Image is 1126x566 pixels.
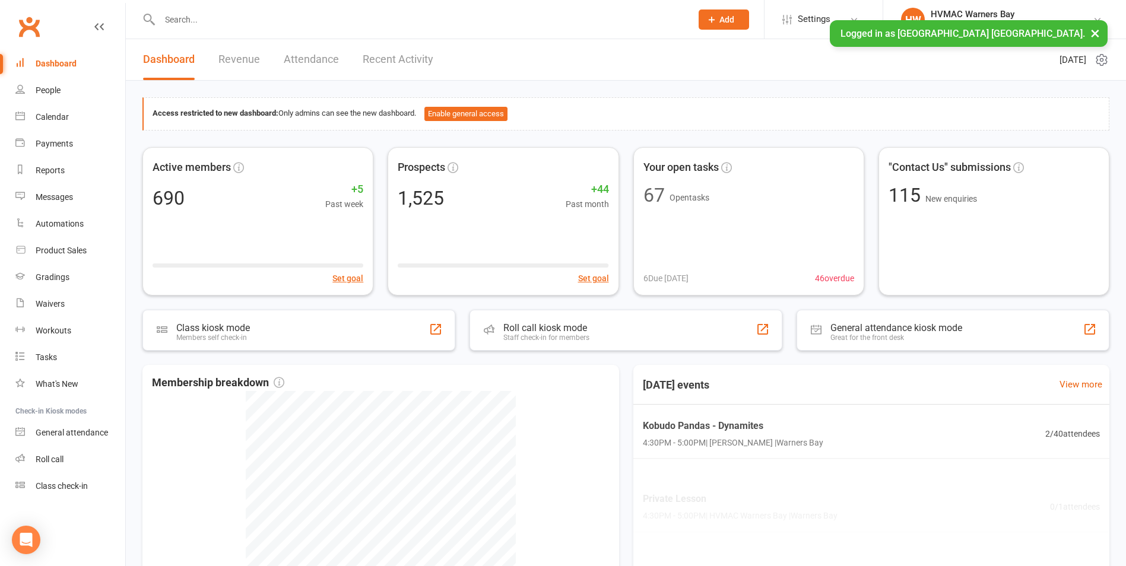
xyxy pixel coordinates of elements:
button: Set goal [578,272,609,285]
div: Only admins can see the new dashboard. [153,107,1100,121]
div: General attendance kiosk mode [830,322,962,333]
span: 115 [889,184,925,206]
span: Add [719,15,734,24]
a: Automations [15,211,125,237]
span: Past month [566,198,609,211]
a: What's New [15,371,125,398]
span: 4:30PM - 5:00PM | [PERSON_NAME] | Warners Bay [643,435,823,449]
span: "Contact Us" submissions [889,159,1011,176]
a: Tasks [15,344,125,371]
div: Calendar [36,112,69,122]
a: Waivers [15,291,125,317]
span: Kobudo Pandas - Dynamites [643,418,823,434]
span: Settings [798,6,830,33]
strong: Access restricted to new dashboard: [153,109,278,117]
span: Prospects [398,159,445,176]
div: Automations [36,219,84,228]
span: Logged in as [GEOGRAPHIC_DATA] [GEOGRAPHIC_DATA]. [840,28,1085,39]
a: Clubworx [14,12,44,42]
span: 46 overdue [815,272,854,285]
span: Past week [325,198,363,211]
a: Gradings [15,264,125,291]
div: Roll call [36,454,64,464]
a: Revenue [218,39,260,80]
span: Your open tasks [643,159,719,176]
div: 690 [153,189,185,208]
button: Enable general access [424,107,508,121]
div: Roll call kiosk mode [503,322,589,333]
a: Attendance [284,39,339,80]
span: [DATE] [1060,53,1086,67]
a: Reports [15,157,125,184]
a: General attendance kiosk mode [15,419,125,446]
button: Add [699,9,749,30]
a: Product Sales [15,237,125,264]
div: [GEOGRAPHIC_DATA] [GEOGRAPHIC_DATA] [931,20,1093,30]
div: Reports [36,166,65,175]
div: Open Intercom Messenger [12,526,40,554]
div: Payments [36,139,73,148]
a: Roll call [15,446,125,473]
div: People [36,85,61,95]
a: View more [1060,377,1102,392]
span: 4:30PM - 5:00PM | HVMAC Warners Bay | Warners Bay [643,509,838,522]
div: Members self check-in [176,333,250,342]
a: Class kiosk mode [15,473,125,500]
div: Product Sales [36,246,87,255]
a: Recent Activity [363,39,433,80]
a: Dashboard [15,50,125,77]
div: Messages [36,192,73,202]
div: Class check-in [36,481,88,491]
a: Dashboard [143,39,195,80]
div: Class kiosk mode [176,322,250,333]
div: 1,525 [398,189,444,208]
div: HW [901,8,925,31]
div: HVMAC Warners Bay [931,9,1093,20]
button: × [1084,20,1106,46]
a: Payments [15,131,125,157]
a: Messages [15,184,125,211]
div: What's New [36,379,78,389]
a: People [15,77,125,104]
span: Open tasks [670,193,709,202]
a: Workouts [15,317,125,344]
span: Membership breakdown [152,374,284,392]
div: Waivers [36,299,65,309]
div: 67 [643,186,665,205]
h3: [DATE] events [633,374,719,396]
div: Workouts [36,326,71,335]
span: Active members [153,159,231,176]
span: 0 / 1 attendees [1050,500,1100,513]
span: 6 Due [DATE] [643,272,689,285]
span: Private Lesson [643,491,838,507]
button: Set goal [332,272,363,285]
span: 2 / 40 attendees [1045,427,1100,440]
input: Search... [156,11,683,28]
span: +44 [566,181,609,198]
div: Gradings [36,272,69,282]
a: Calendar [15,104,125,131]
span: +5 [325,181,363,198]
div: Tasks [36,352,57,362]
span: New enquiries [925,194,977,203]
div: Dashboard [36,59,77,68]
div: Staff check-in for members [503,333,589,342]
div: General attendance [36,428,108,437]
div: Great for the front desk [830,333,962,342]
